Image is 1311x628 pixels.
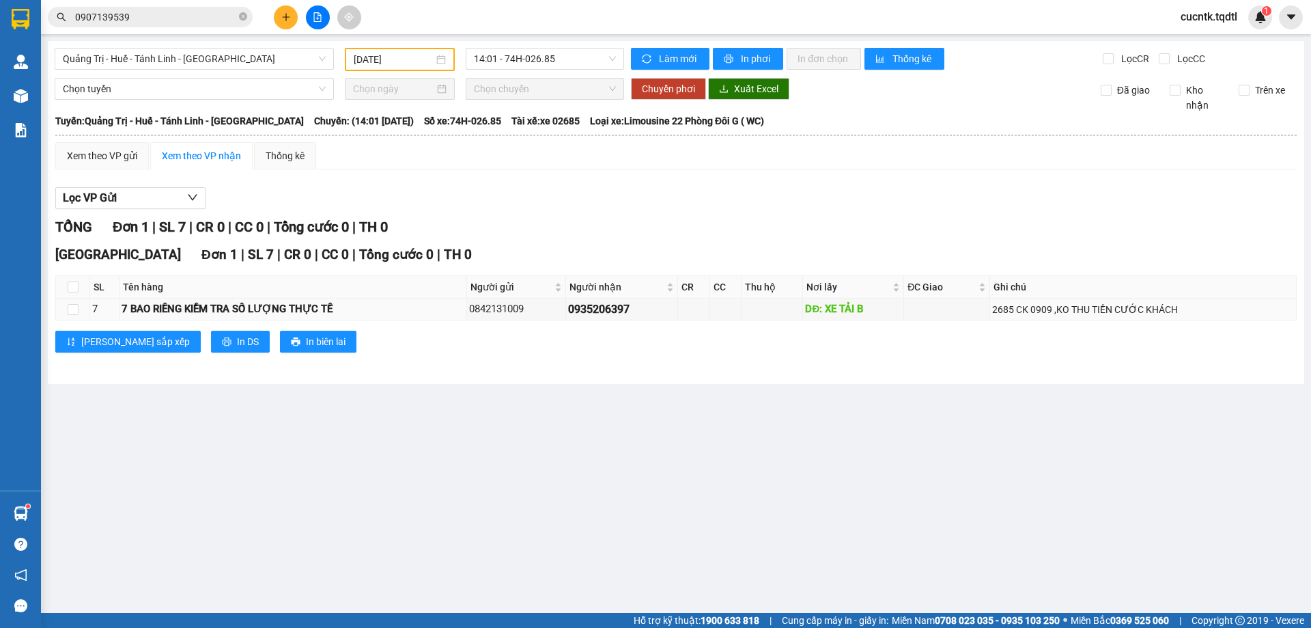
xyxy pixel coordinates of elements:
span: Lọc CR [1116,51,1151,66]
span: Hỗ trợ kỹ thuật: [634,613,759,628]
span: 14:01 - 74H-026.85 [474,49,616,69]
span: Xuất Excel [734,81,778,96]
span: notification [14,569,27,582]
input: Tìm tên, số ĐT hoặc mã đơn [75,10,236,25]
span: CC 0 [322,247,349,262]
span: Làm mới [659,51,699,66]
th: Ghi chú [990,276,1297,299]
span: Lọc CC [1172,51,1207,66]
button: printerIn biên lai [280,331,356,353]
span: In phơi [741,51,772,66]
span: 1 [1264,6,1269,16]
span: TỔNG [55,219,92,235]
span: bar-chart [875,54,887,65]
button: Chuyển phơi [631,78,706,100]
span: | [277,247,281,262]
span: Trên xe [1250,83,1291,98]
span: SL 7 [159,219,186,235]
span: CR 0 [196,219,225,235]
span: [PERSON_NAME] sắp xếp [81,334,190,349]
strong: 0369 525 060 [1110,615,1169,626]
div: Xem theo VP gửi [67,148,137,163]
span: TH 0 [359,219,388,235]
div: Thống kê [266,148,305,163]
span: question-circle [14,538,27,551]
span: Miền Nam [892,613,1060,628]
span: Chuyến: (14:01 [DATE]) [314,113,414,128]
button: file-add [306,5,330,29]
th: Tên hàng [119,276,467,299]
span: TH 0 [444,247,472,262]
span: Tài xế: xe 02685 [511,113,580,128]
span: | [1179,613,1181,628]
span: | [437,247,440,262]
span: download [719,84,729,95]
span: | [241,247,244,262]
span: SL 7 [248,247,274,262]
span: printer [724,54,735,65]
span: file-add [313,12,322,22]
span: printer [222,337,231,348]
span: | [315,247,318,262]
strong: 1900 633 818 [701,615,759,626]
div: 7 [92,301,117,318]
span: | [152,219,156,235]
button: caret-down [1279,5,1303,29]
img: icon-new-feature [1254,11,1267,23]
span: search [57,12,66,22]
span: CC 0 [235,219,264,235]
span: In biên lai [306,334,346,349]
span: sync [642,54,653,65]
span: In DS [237,334,259,349]
span: Thống kê [892,51,933,66]
sup: 1 [26,504,30,508]
span: close-circle [239,11,247,24]
img: warehouse-icon [14,506,28,521]
span: Cung cấp máy in - giấy in: [782,613,888,628]
button: In đơn chọn [787,48,861,70]
th: Thu hộ [742,276,803,299]
span: | [770,613,772,628]
button: bar-chartThống kê [864,48,944,70]
button: aim [337,5,361,29]
button: printerIn DS [211,331,270,353]
div: 0935206397 [568,301,675,318]
span: caret-down [1285,11,1297,23]
span: CR 0 [284,247,311,262]
span: aim [344,12,354,22]
span: down [187,192,198,203]
div: 2685 CK 0909 ,KO THU TIỀN CƯỚC KHÁCH [992,302,1294,317]
span: Đơn 1 [201,247,238,262]
th: SL [90,276,119,299]
button: Lọc VP Gửi [55,187,206,209]
span: close-circle [239,12,247,21]
span: plus [281,12,291,22]
img: warehouse-icon [14,89,28,103]
span: printer [291,337,300,348]
span: ⚪️ [1063,618,1067,623]
button: downloadXuất Excel [708,78,789,100]
span: | [228,219,231,235]
span: Chọn chuyến [474,79,616,99]
div: 0842131009 [469,301,563,318]
th: CR [678,276,710,299]
span: | [189,219,193,235]
span: Chọn tuyến [63,79,326,99]
div: Xem theo VP nhận [162,148,241,163]
button: sort-ascending[PERSON_NAME] sắp xếp [55,331,201,353]
span: Người nhận [569,279,664,295]
span: cucntk.tqdtl [1170,8,1248,25]
span: [GEOGRAPHIC_DATA] [55,247,181,262]
span: ĐC Giao [907,279,976,295]
input: 12/10/2025 [354,52,434,67]
span: | [267,219,270,235]
span: Đơn 1 [113,219,149,235]
button: plus [274,5,298,29]
input: Chọn ngày [353,81,434,96]
img: solution-icon [14,123,28,137]
span: Nơi lấy [806,279,890,295]
button: syncLàm mới [631,48,709,70]
span: Tổng cước 0 [359,247,434,262]
sup: 1 [1262,6,1271,16]
th: CC [710,276,742,299]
